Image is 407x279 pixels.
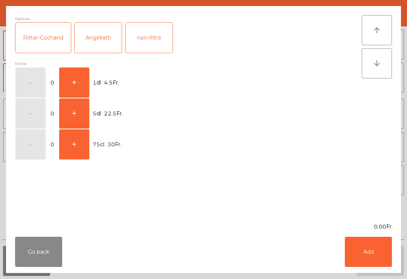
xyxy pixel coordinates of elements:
[107,139,121,150] span: 30Fr.
[345,237,392,267] button: Add
[125,23,173,53] div: non-filtré
[75,23,122,53] div: Angelrath
[6,223,401,231] div: 0.00Fr.
[59,129,89,159] button: +
[59,67,89,98] button: +
[372,26,381,35] i: arrow_upward
[372,59,381,68] i: arrow_downward
[46,78,58,88] span: 0
[59,98,89,129] button: +
[15,15,30,22] span: Options
[46,109,58,119] span: 0
[93,109,101,119] span: 5dl
[15,237,62,267] button: Go back
[362,48,392,78] button: arrow_downward
[104,78,119,88] span: 4.5Fr.
[46,139,58,150] span: 0
[104,109,123,119] span: 22.5Fr.
[362,15,392,45] button: arrow_upward
[15,60,362,67] div: Extras
[15,23,71,53] div: Ritter-Cochand
[93,78,101,88] span: 1dl
[93,139,104,150] span: 75cl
